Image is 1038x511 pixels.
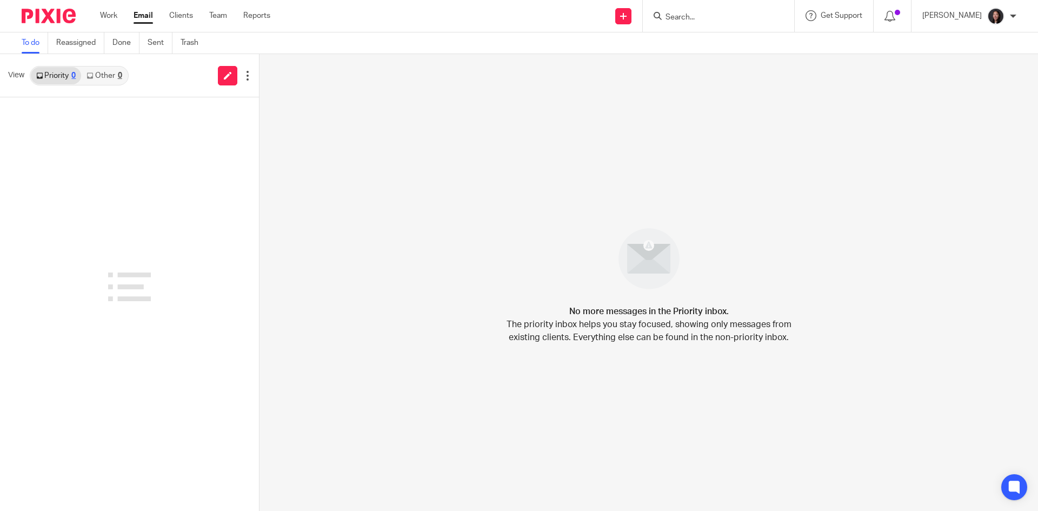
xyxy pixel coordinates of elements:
a: Trash [181,32,207,54]
img: image [611,221,687,296]
a: Clients [169,10,193,21]
a: Priority0 [31,67,81,84]
p: [PERSON_NAME] [922,10,982,21]
a: Other0 [81,67,127,84]
a: Sent [148,32,172,54]
a: Work [100,10,117,21]
a: Done [112,32,139,54]
a: To do [22,32,48,54]
img: Pixie [22,9,76,23]
input: Search [664,13,762,23]
img: Lili%20square.jpg [987,8,1004,25]
div: 0 [118,72,122,79]
a: Email [134,10,153,21]
h4: No more messages in the Priority inbox. [569,305,729,318]
a: Reports [243,10,270,21]
span: View [8,70,24,81]
a: Team [209,10,227,21]
p: The priority inbox helps you stay focused, showing only messages from existing clients. Everythin... [505,318,792,344]
div: 0 [71,72,76,79]
span: Get Support [821,12,862,19]
a: Reassigned [56,32,104,54]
